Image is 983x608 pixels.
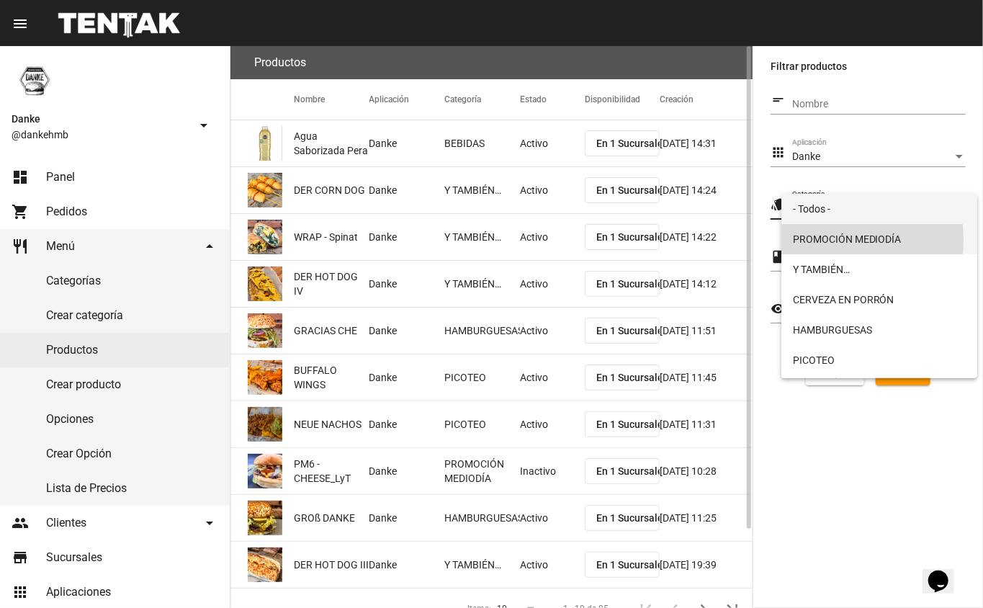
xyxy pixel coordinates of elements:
span: PROMOCIÓN MEDIODÍA [793,224,966,254]
span: - Todos - [793,194,966,224]
span: CERVEZA EN LATA [793,375,966,406]
span: PICOTEO [793,345,966,375]
span: Y TAMBIÉN… [793,254,966,285]
iframe: chat widget [923,550,969,594]
span: HAMBURGUESAS [793,315,966,345]
span: CERVEZA EN PORRÓN [793,285,966,315]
